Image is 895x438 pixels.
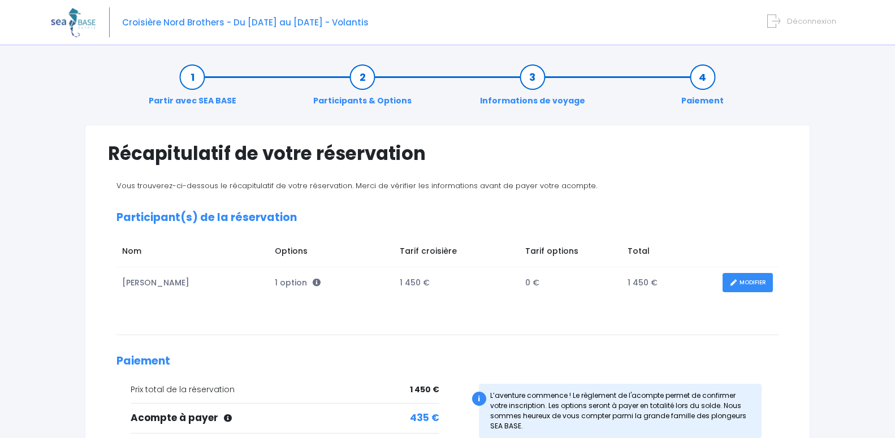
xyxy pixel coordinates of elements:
span: 435 € [410,411,439,426]
span: 1 option [275,277,321,288]
td: [PERSON_NAME] [116,267,269,298]
td: Options [269,240,394,267]
a: Informations de voyage [474,71,591,107]
a: MODIFIER [723,273,773,293]
td: Tarif options [520,240,622,267]
div: Acompte à payer [131,411,439,426]
td: 1 450 € [394,267,520,298]
div: L’aventure commence ! Le règlement de l'acompte permet de confirmer votre inscription. Les option... [479,384,762,438]
div: i [472,392,486,406]
td: Nom [116,240,269,267]
span: Croisière Nord Brothers - Du [DATE] au [DATE] - Volantis [122,16,369,28]
span: Vous trouverez-ci-dessous le récapitulatif de votre réservation. Merci de vérifier les informatio... [116,180,597,191]
td: 0 € [520,267,622,298]
h2: Participant(s) de la réservation [116,211,779,224]
span: Déconnexion [787,16,836,27]
td: 1 450 € [622,267,717,298]
span: 1 450 € [410,384,439,396]
a: Partir avec SEA BASE [143,71,242,107]
td: Tarif croisière [394,240,520,267]
h2: Paiement [116,355,779,368]
div: Prix total de la réservation [131,384,439,396]
a: Paiement [676,71,729,107]
td: Total [622,240,717,267]
a: Participants & Options [308,71,417,107]
h1: Récapitulatif de votre réservation [108,142,787,164]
